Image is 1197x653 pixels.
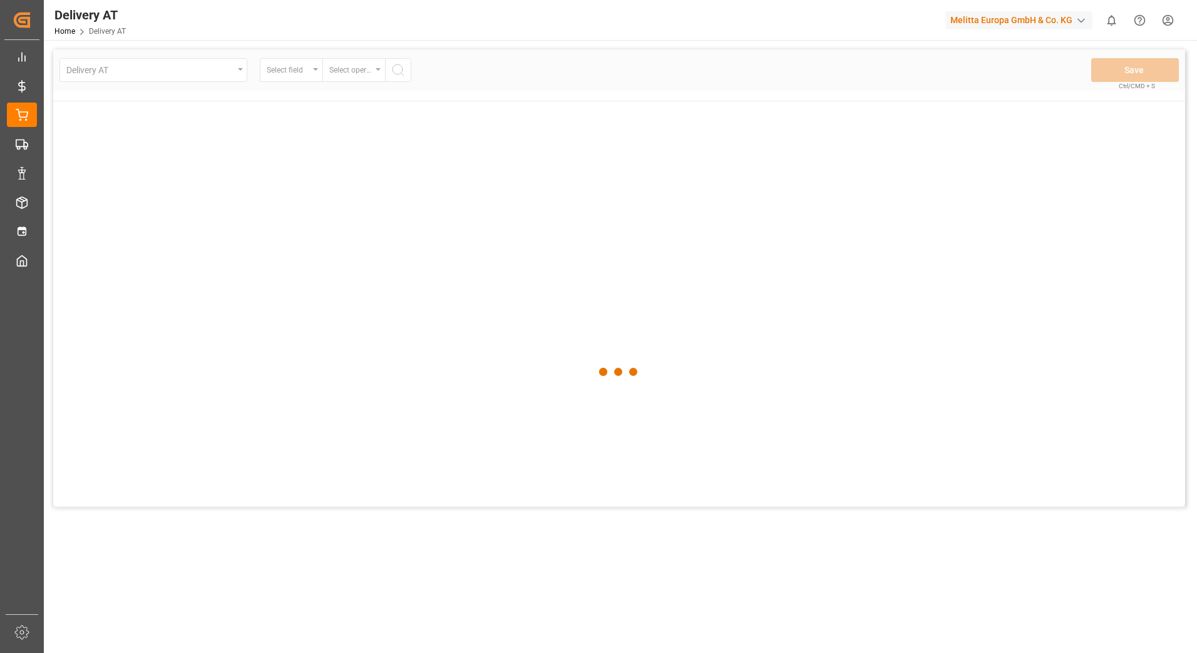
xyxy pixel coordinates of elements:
[54,6,126,24] div: Delivery AT
[1126,6,1154,34] button: Help Center
[54,27,75,36] a: Home
[945,11,1092,29] div: Melitta Europa GmbH & Co. KG
[945,8,1097,32] button: Melitta Europa GmbH & Co. KG
[1097,6,1126,34] button: show 0 new notifications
